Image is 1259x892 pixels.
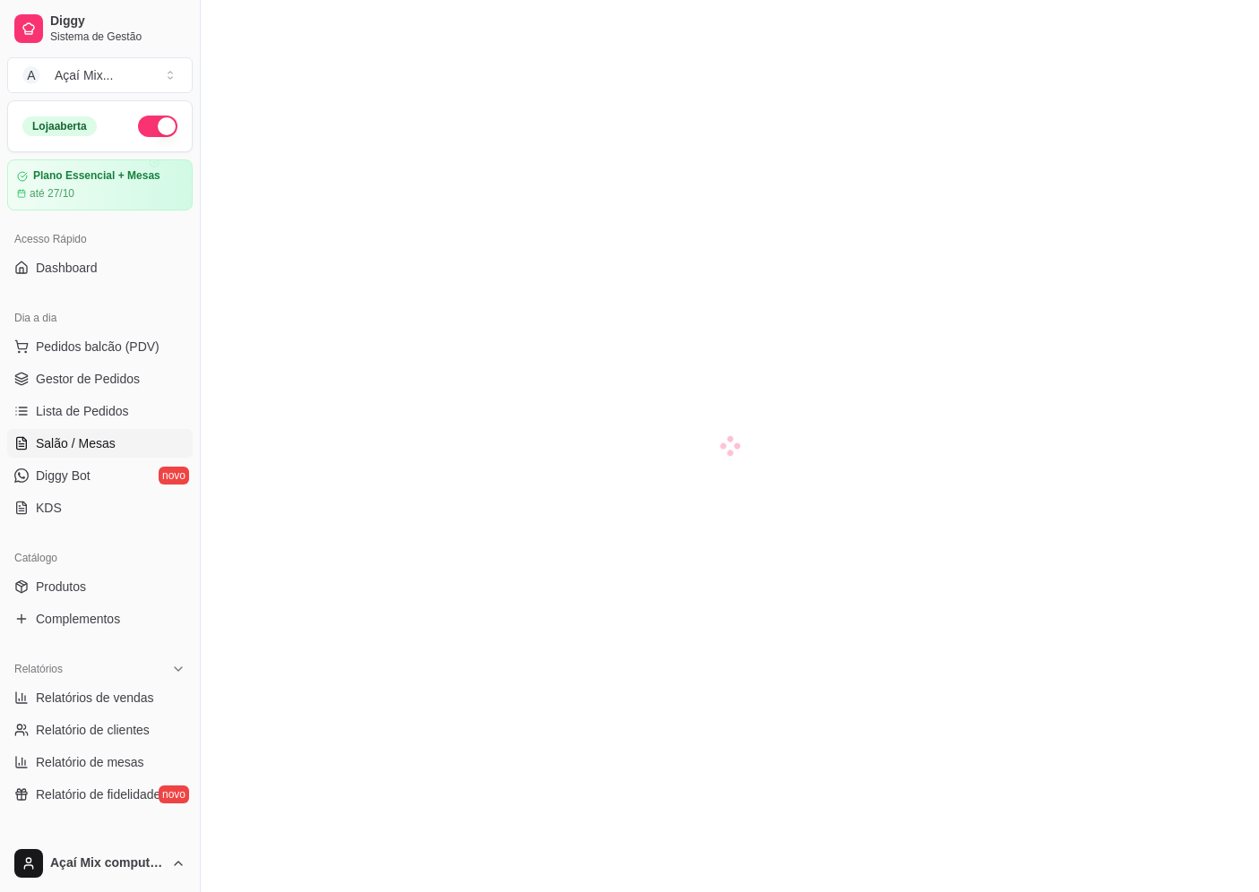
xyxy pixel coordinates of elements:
span: Relatórios [14,662,63,676]
a: Salão / Mesas [7,429,193,458]
span: Diggy [50,13,185,30]
button: Select a team [7,57,193,93]
span: A [22,66,40,84]
button: Açaí Mix computador [7,842,193,885]
span: Relatórios de vendas [36,689,154,707]
span: Gestor de Pedidos [36,370,140,388]
div: Gerenciar [7,830,193,859]
a: Relatório de mesas [7,748,193,776]
span: Produtos [36,578,86,596]
a: DiggySistema de Gestão [7,7,193,50]
a: Lista de Pedidos [7,397,193,425]
div: Dia a dia [7,304,193,332]
div: Açaí Mix ... [55,66,113,84]
a: Plano Essencial + Mesasaté 27/10 [7,159,193,210]
div: Catálogo [7,544,193,572]
a: Relatórios de vendas [7,683,193,712]
span: Dashboard [36,259,98,277]
a: Complementos [7,605,193,633]
button: Alterar Status [138,116,177,137]
span: Relatório de clientes [36,721,150,739]
span: Relatório de fidelidade [36,785,160,803]
article: até 27/10 [30,186,74,201]
button: Pedidos balcão (PDV) [7,332,193,361]
span: Sistema de Gestão [50,30,185,44]
span: Complementos [36,610,120,628]
span: Salão / Mesas [36,434,116,452]
span: Diggy Bot [36,467,91,485]
a: Relatório de clientes [7,716,193,744]
a: Relatório de fidelidadenovo [7,780,193,809]
span: Relatório de mesas [36,753,144,771]
div: Loja aberta [22,116,97,136]
a: Diggy Botnovo [7,461,193,490]
div: Acesso Rápido [7,225,193,253]
a: Produtos [7,572,193,601]
span: KDS [36,499,62,517]
article: Plano Essencial + Mesas [33,169,160,183]
a: KDS [7,493,193,522]
span: Açaí Mix computador [50,855,164,871]
a: Dashboard [7,253,193,282]
span: Lista de Pedidos [36,402,129,420]
span: Pedidos balcão (PDV) [36,338,160,356]
a: Gestor de Pedidos [7,365,193,393]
